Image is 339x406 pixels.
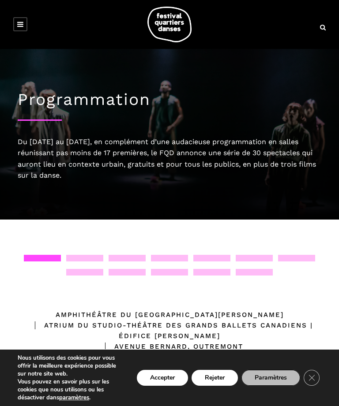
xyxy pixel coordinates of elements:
div: Avenue Bernard, Outremont [96,341,243,352]
p: Nous utilisons des cookies pour vous offrir la meilleure expérience possible sur notre site web. [18,354,125,378]
div: Atrium du Studio-Théâtre des Grands Ballets Canadiens | Édifice [PERSON_NAME] [9,320,330,341]
h1: Programmation [18,90,321,109]
div: Du [DATE] au [DATE], en complément d’une audacieuse programmation en salles réunissant pas moins ... [18,136,321,181]
button: paramètres [59,394,89,402]
button: Rejeter [192,370,238,386]
button: Accepter [137,370,188,386]
div: Amphithéâtre du [GEOGRAPHIC_DATA][PERSON_NAME] [56,309,284,320]
button: Close GDPR Cookie Banner [304,370,320,386]
img: logo-fqd-med [147,7,192,42]
p: Vous pouvez en savoir plus sur les cookies que nous utilisons ou les désactiver dans . [18,378,125,402]
button: Paramètres [241,370,300,386]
